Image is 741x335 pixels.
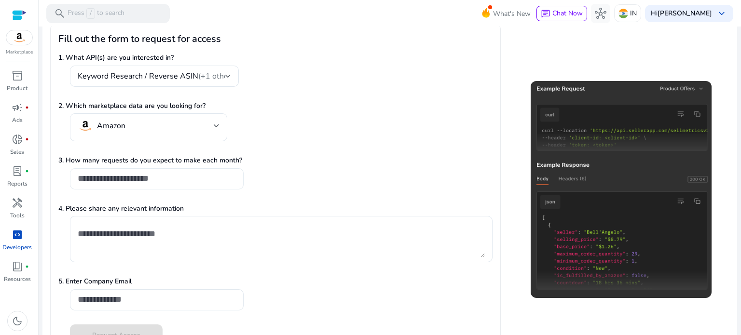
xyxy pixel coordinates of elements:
span: What's New [493,5,531,22]
p: Reports [7,179,27,188]
span: / [86,8,95,19]
span: fiber_manual_record [25,106,29,109]
span: chat [541,9,550,19]
p: Developers [2,243,32,252]
p: Hi [651,10,712,17]
p: 4. Please share any relevant information [58,203,493,214]
h4: Keyword Research / Reverse ASIN [78,71,233,81]
p: IN [630,5,637,22]
span: code_blocks [12,229,23,241]
span: Chat Now [552,9,583,18]
span: handyman [12,197,23,209]
h4: Amazon [97,121,125,131]
b: [PERSON_NAME] [658,9,712,18]
p: Tools [10,211,25,220]
span: inventory_2 [12,70,23,81]
h3: Fill out the form to request for access [58,33,493,45]
span: (+1 other) [198,71,233,81]
p: 2. Which marketplace data are you looking for? [58,101,493,111]
span: campaign [12,102,23,113]
span: donut_small [12,134,23,145]
span: book_4 [12,261,23,272]
button: chatChat Now [536,6,587,21]
span: fiber_manual_record [25,265,29,268]
p: Resources [4,275,31,283]
img: amazon.svg [6,30,32,45]
span: hub [595,8,606,19]
p: Sales [10,147,24,156]
span: keyboard_arrow_down [716,8,727,19]
span: search [54,8,66,19]
p: Marketplace [6,49,33,56]
span: fiber_manual_record [25,137,29,141]
button: hub [591,4,610,23]
span: dark_mode [12,315,23,327]
p: 1. What API(s) are you interested in? [58,53,493,63]
p: Ads [12,116,23,124]
span: fiber_manual_record [25,169,29,173]
p: Product [7,84,27,93]
p: 5. Enter Company Email [58,276,493,286]
img: in.svg [618,9,628,18]
span: lab_profile [12,165,23,177]
p: 3. How many requests do you expect to make each month? [58,155,493,165]
p: Press to search [68,8,124,19]
img: amazon.svg [78,118,93,134]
